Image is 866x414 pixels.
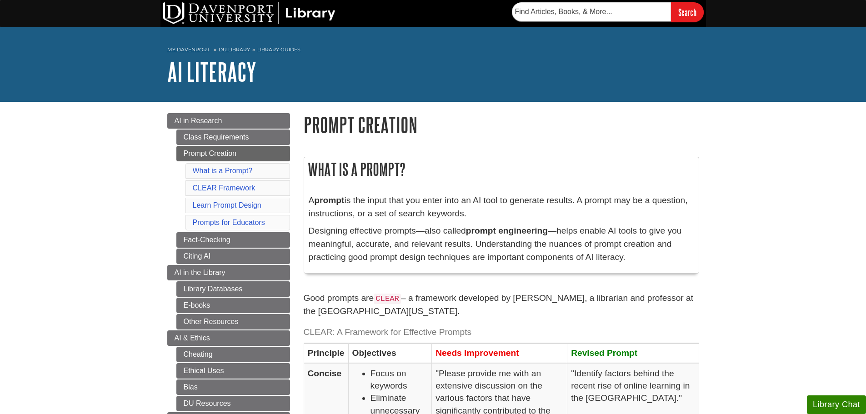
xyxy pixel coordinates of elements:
a: E-books [176,298,290,313]
p: Designing effective prompts—also called —helps enable AI tools to give you meaningful, accurate, ... [309,224,694,264]
th: Principle [304,343,348,363]
a: What is a Prompt? [193,167,253,175]
h2: What is a Prompt? [304,157,699,181]
a: DU Library [219,46,250,53]
strong: Concise [308,369,342,378]
strong: prompt [314,195,344,205]
code: CLEAR [374,294,401,304]
th: Objectives [348,343,432,363]
nav: breadcrumb [167,44,699,58]
p: Good prompts are – a framework developed by [PERSON_NAME], a librarian and professor at the [GEOG... [304,292,699,318]
a: My Davenport [167,46,210,54]
a: AI in the Library [167,265,290,280]
a: Library Databases [176,281,290,297]
a: Cheating [176,347,290,362]
a: AI in Research [167,113,290,129]
span: Revised Prompt [571,348,637,358]
a: Bias [176,379,290,395]
a: Library Guides [257,46,300,53]
a: Prompt Creation [176,146,290,161]
a: AI Literacy [167,58,256,86]
a: Class Requirements [176,130,290,145]
input: Search [671,2,704,22]
button: Library Chat [807,395,866,414]
li: Focus on keywords [370,367,428,392]
a: Learn Prompt Design [193,201,261,209]
a: AI & Ethics [167,330,290,346]
input: Find Articles, Books, & More... [512,2,671,21]
span: AI in the Library [175,269,225,276]
caption: CLEAR: A Framework for Effective Prompts [304,322,699,343]
a: Ethical Uses [176,363,290,379]
span: Needs Improvement [436,348,519,358]
img: DU Library [163,2,335,24]
a: CLEAR Framework [193,184,255,192]
a: Other Resources [176,314,290,329]
span: AI & Ethics [175,334,210,342]
p: A is the input that you enter into an AI tool to generate results. A prompt may be a question, in... [309,194,694,220]
form: Searches DU Library's articles, books, and more [512,2,704,22]
span: AI in Research [175,117,222,125]
a: Citing AI [176,249,290,264]
a: Fact-Checking [176,232,290,248]
a: Prompts for Educators [193,219,265,226]
a: DU Resources [176,396,290,411]
strong: prompt engineering [466,226,548,235]
h1: Prompt Creation [304,113,699,136]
